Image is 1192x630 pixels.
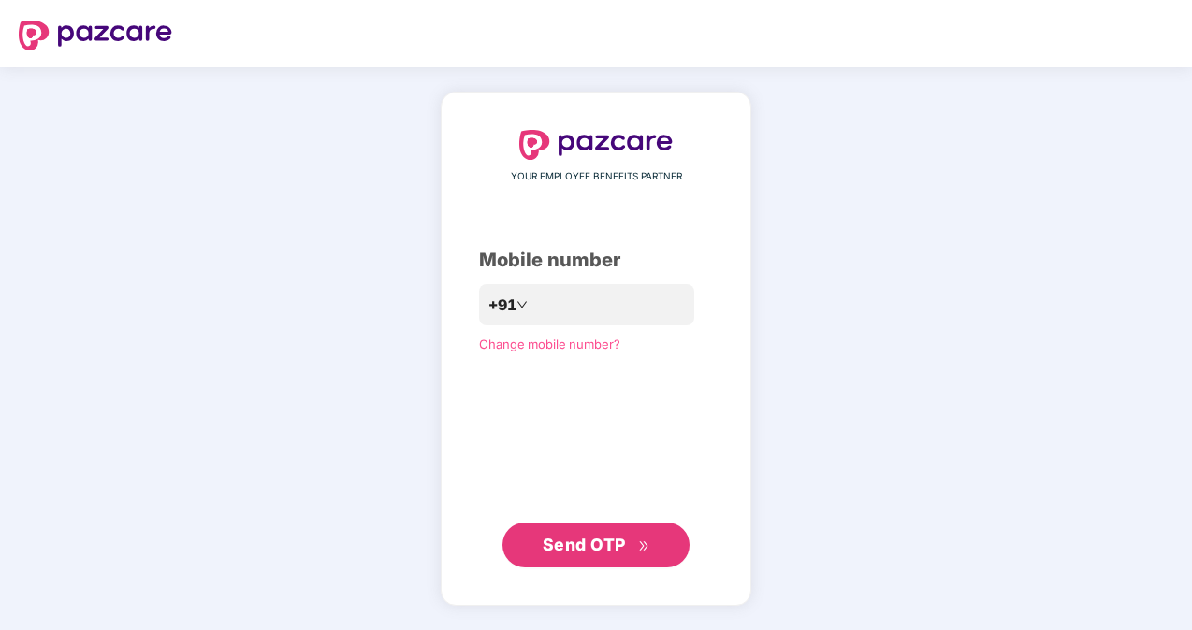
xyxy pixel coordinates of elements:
[19,21,172,50] img: logo
[638,540,650,552] span: double-right
[479,336,620,351] a: Change mobile number?
[488,294,516,317] span: +91
[519,130,673,160] img: logo
[511,169,682,184] span: YOUR EMPLOYEE BENEFITS PARTNER
[479,246,713,275] div: Mobile number
[543,535,626,554] span: Send OTP
[502,523,690,567] button: Send OTPdouble-right
[516,299,528,310] span: down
